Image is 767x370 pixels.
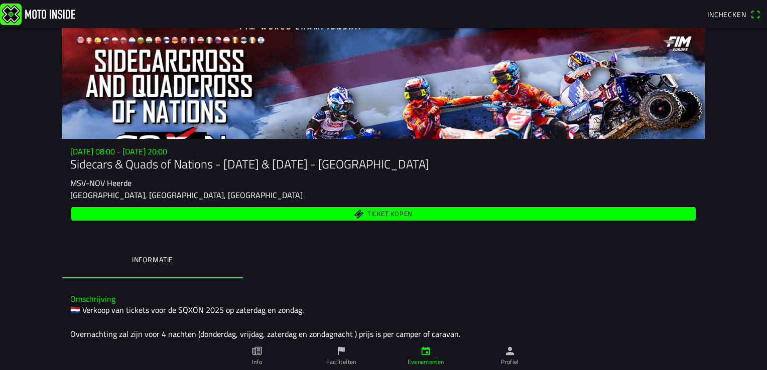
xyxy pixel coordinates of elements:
ion-label: Profiel [501,357,519,366]
ion-label: Evenementen [408,357,444,366]
ion-label: Faciliteiten [326,357,356,366]
ion-text: MSV-NOV Heerde [70,177,132,189]
ion-label: Info [252,357,262,366]
ion-icon: paper [251,345,263,356]
h3: Omschrijving [70,294,697,304]
ion-icon: flag [336,345,347,356]
h1: Sidecars & Quads of Nations - [DATE] & [DATE] - [GEOGRAPHIC_DATA] [70,157,697,171]
span: Inchecken [707,9,746,20]
h3: [DATE] 08:00 - [DATE] 20:00 [70,147,697,156]
a: Incheckenqr scanner [702,6,765,23]
ion-icon: person [504,345,516,356]
ion-icon: calendar [420,345,431,356]
span: Ticket kopen [367,211,413,218]
ion-text: [GEOGRAPHIC_DATA], [GEOGRAPHIC_DATA], [GEOGRAPHIC_DATA] [70,189,303,201]
ion-label: Informatie [132,254,173,265]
